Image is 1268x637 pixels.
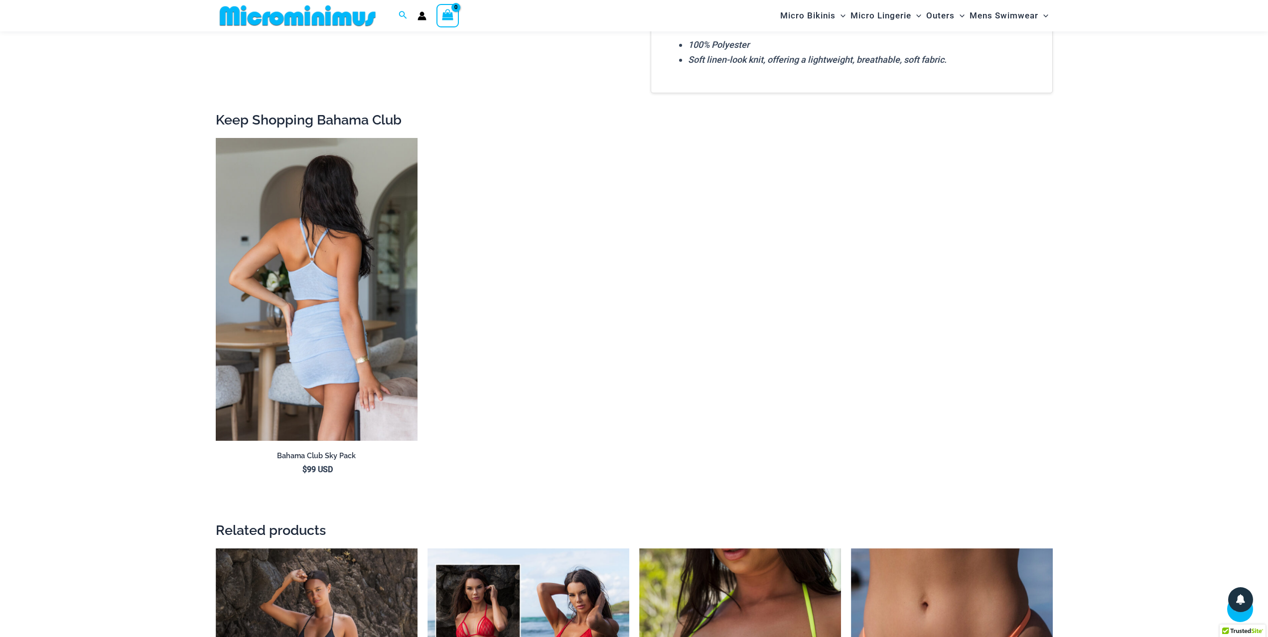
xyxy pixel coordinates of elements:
span: Micro Bikinis [780,3,836,28]
bdi: 99 USD [302,465,333,474]
span: Menu Toggle [911,3,921,28]
a: Mens SwimwearMenu ToggleMenu Toggle [967,3,1051,28]
a: View Shopping Cart, empty [436,4,459,27]
span: Micro Lingerie [850,3,911,28]
h2: Bahama Club Sky Pack [216,451,418,461]
a: Micro LingerieMenu ToggleMenu Toggle [848,3,924,28]
span: Mens Swimwear [970,3,1038,28]
a: Bahama Club Sky 9170 Crop Top 5404 Skirt 01Bahama Club Sky 9170 Crop Top 5404 Skirt 06Bahama Club... [216,138,418,441]
em: 100% Polyester [688,39,749,50]
img: Bahama Club Sky 9170 Crop Top 5404 Skirt 06 [216,138,418,441]
nav: Site Navigation [776,1,1053,30]
a: Search icon link [399,9,408,22]
span: Menu Toggle [836,3,845,28]
a: Account icon link [418,11,426,20]
img: MM SHOP LOGO FLAT [216,4,380,27]
span: Menu Toggle [955,3,965,28]
em: Soft linen-look knit, offering a lightweight, breathable, soft fabric. [688,54,947,65]
span: $ [302,465,307,474]
a: Bahama Club Sky Pack [216,451,418,464]
h2: Related products [216,521,1053,539]
span: Menu Toggle [1038,3,1048,28]
a: OutersMenu ToggleMenu Toggle [924,3,967,28]
span: Outers [926,3,955,28]
a: Micro BikinisMenu ToggleMenu Toggle [778,3,848,28]
h2: Keep Shopping Bahama Club [216,111,1053,128]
